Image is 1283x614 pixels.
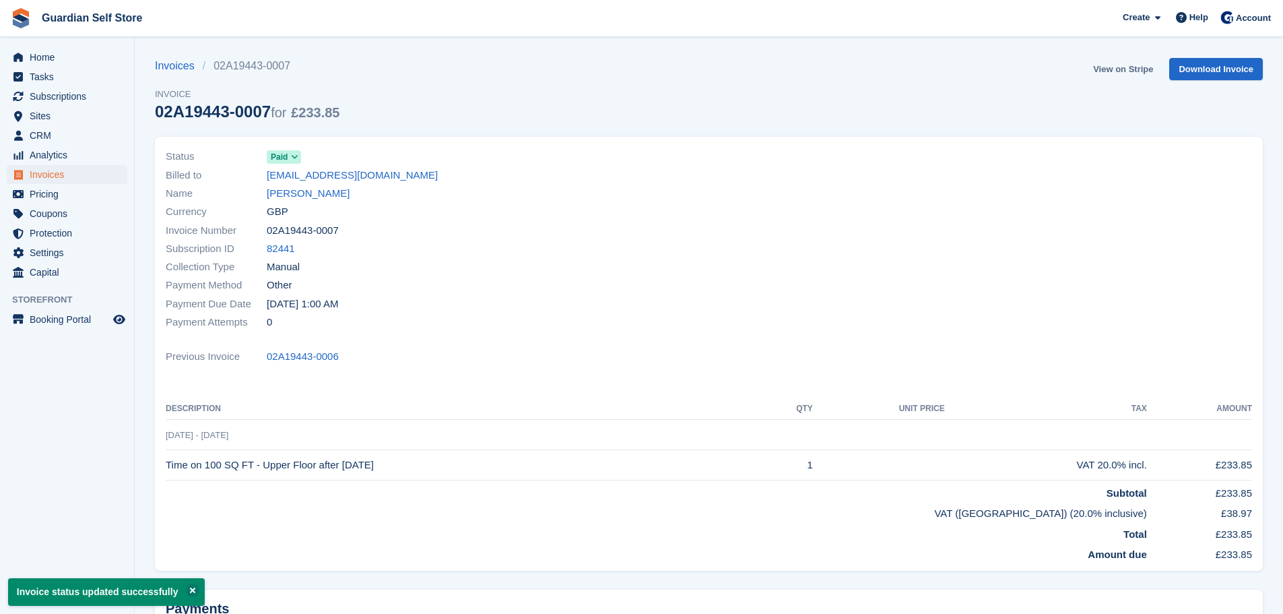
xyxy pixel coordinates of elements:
span: Manual [267,259,300,275]
span: Tasks [30,67,110,86]
span: Subscriptions [30,87,110,106]
a: menu [7,106,127,125]
a: menu [7,126,127,145]
div: 02A19443-0007 [155,102,339,121]
p: Invoice status updated successfully [8,578,205,606]
a: menu [7,224,127,243]
span: Create [1123,11,1150,24]
a: Paid [267,149,301,164]
a: menu [7,87,127,106]
span: Invoice [155,88,339,101]
img: stora-icon-8386f47178a22dfd0bd8f6a31ec36ba5ce8667c1dd55bd0f319d3a0aa187defe.svg [11,8,31,28]
span: 02A19443-0007 [267,223,339,239]
span: Subscription ID [166,241,267,257]
th: Amount [1147,398,1252,420]
span: Account [1236,11,1271,25]
span: Storefront [12,293,134,307]
span: Collection Type [166,259,267,275]
a: menu [7,185,127,204]
a: menu [7,243,127,262]
span: CRM [30,126,110,145]
span: Capital [30,263,110,282]
td: VAT ([GEOGRAPHIC_DATA]) (20.0% inclusive) [166,501,1147,522]
span: Payment Due Date [166,297,267,312]
span: Analytics [30,146,110,164]
th: Unit Price [813,398,945,420]
div: VAT 20.0% incl. [945,458,1147,473]
th: Description [166,398,765,420]
strong: Subtotal [1107,487,1147,499]
span: Status [166,149,267,164]
span: Name [166,186,267,202]
a: View on Stripe [1088,58,1158,80]
span: Payment Method [166,278,267,293]
a: 82441 [267,241,295,257]
nav: breadcrumbs [155,58,339,74]
span: Billed to [166,168,267,183]
span: 0 [267,315,272,330]
span: Invoices [30,165,110,184]
a: menu [7,146,127,164]
td: £233.85 [1147,542,1252,563]
span: for [271,105,286,120]
th: QTY [765,398,813,420]
a: Invoices [155,58,203,74]
td: £233.85 [1147,480,1252,501]
span: Settings [30,243,110,262]
td: 1 [765,450,813,481]
span: Help [1189,11,1208,24]
a: menu [7,165,127,184]
span: Other [267,278,292,293]
time: 2025-09-07 00:00:00 UTC [267,297,338,312]
span: Protection [30,224,110,243]
span: [DATE] - [DATE] [166,430,228,440]
a: menu [7,204,127,223]
a: menu [7,48,127,67]
span: Coupons [30,204,110,223]
a: menu [7,310,127,329]
td: Time on 100 SQ FT - Upper Floor after [DATE] [166,450,765,481]
a: [EMAIL_ADDRESS][DOMAIN_NAME] [267,168,438,183]
a: menu [7,67,127,86]
strong: Total [1123,528,1147,540]
span: Sites [30,106,110,125]
strong: Amount due [1088,549,1147,560]
td: £38.97 [1147,501,1252,522]
span: Previous Invoice [166,349,267,365]
th: Tax [945,398,1147,420]
a: Preview store [111,311,127,328]
span: Payment Attempts [166,315,267,330]
a: Guardian Self Store [36,7,147,29]
a: menu [7,263,127,282]
span: GBP [267,204,288,220]
a: [PERSON_NAME] [267,186,350,202]
span: Currency [166,204,267,220]
a: 02A19443-0006 [267,349,339,365]
span: Pricing [30,185,110,204]
span: Paid [271,151,288,163]
img: Tom Scott [1220,11,1234,24]
span: Booking Portal [30,310,110,329]
td: £233.85 [1147,450,1252,481]
td: £233.85 [1147,522,1252,543]
span: Invoice Number [166,223,267,239]
span: Home [30,48,110,67]
a: Download Invoice [1169,58,1263,80]
span: £233.85 [291,105,339,120]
